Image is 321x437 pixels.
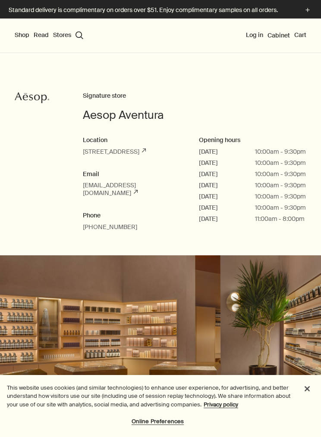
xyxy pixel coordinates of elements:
[83,108,315,123] h1: Aesop Aventura
[83,169,182,180] h2: Email
[298,379,317,398] button: Close
[255,214,305,223] span: 11:00am - 8:00pm
[199,203,255,212] span: [DATE]
[199,181,255,190] span: [DATE]
[15,91,49,104] svg: Aesop
[204,401,238,408] a: More information about your privacy, opens in a new tab
[83,223,137,231] a: [PHONE_NUMBER]
[53,31,71,40] button: Stores
[9,6,294,15] p: Standard delivery is complimentary on orders over $51. Enjoy complimentary samples on all orders.
[255,147,306,156] span: 10:00am - 9:30pm
[246,19,306,53] nav: supplementary
[246,31,263,40] button: Log in
[83,181,182,197] a: [EMAIL_ADDRESS][DOMAIN_NAME]
[131,413,185,430] button: Online Preferences, Opens the preference center dialog
[267,31,290,39] a: Cabinet
[199,158,255,167] span: [DATE]
[76,31,83,39] button: Open search
[83,211,182,221] h2: Phone
[83,148,146,155] a: [STREET_ADDRESS]
[15,19,83,53] nav: primary
[255,192,306,201] span: 10:00am - 9:30pm
[255,158,306,167] span: 10:00am - 9:30pm
[83,91,315,101] h2: Signature store
[9,5,312,15] button: Standard delivery is complimentary on orders over $51. Enjoy complimentary samples on all orders.
[15,31,29,40] button: Shop
[13,89,51,108] a: Aesop
[255,181,306,190] span: 10:00am - 9:30pm
[255,203,306,212] span: 10:00am - 9:30pm
[199,192,255,201] span: [DATE]
[83,135,182,146] h2: Location
[255,170,306,179] span: 10:00am - 9:30pm
[199,170,255,179] span: [DATE]
[7,384,298,409] div: This website uses cookies (and similar technologies) to enhance user experience, for advertising,...
[199,147,255,156] span: [DATE]
[199,135,298,146] h2: Opening hours
[294,31,306,40] button: Cart
[199,214,255,223] span: [DATE]
[34,31,49,40] button: Read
